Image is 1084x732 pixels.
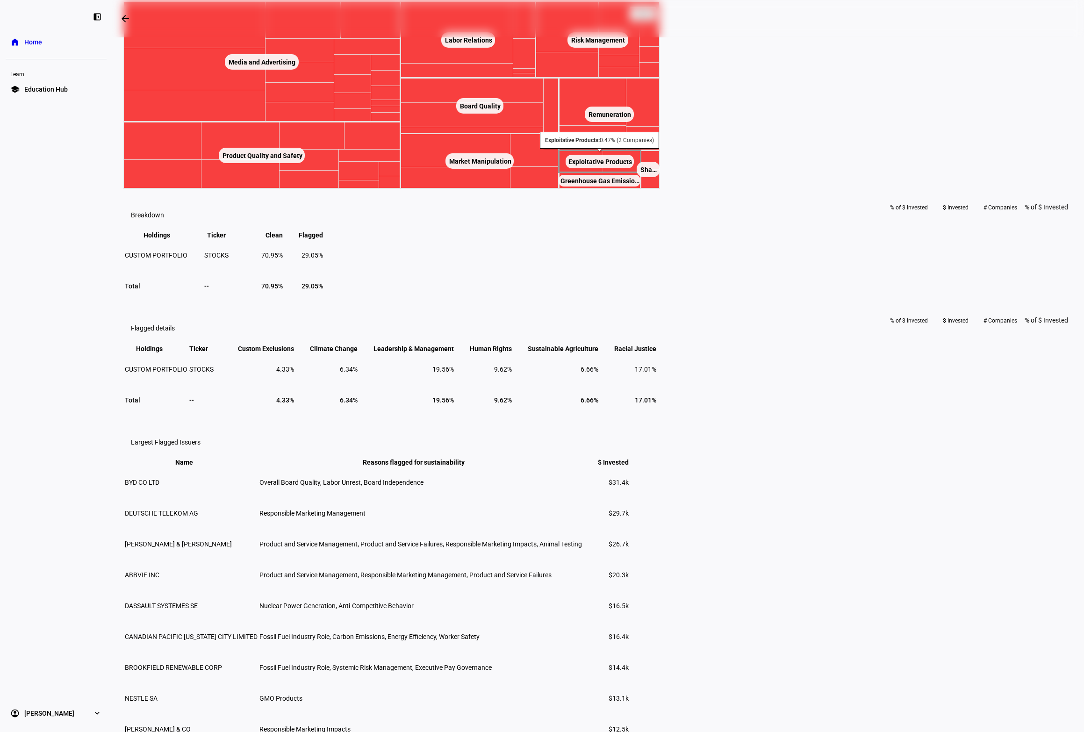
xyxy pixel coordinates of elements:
[976,313,1025,328] button: # Companies
[125,251,187,259] span: CUSTOM PORTFOLIO
[93,12,102,22] eth-mat-symbol: left_panel_close
[224,344,294,353] span: Custom Exclusions
[10,709,20,718] eth-mat-symbol: account_circle
[943,200,969,215] span: $ Invested
[583,498,629,528] td: $29.7k
[584,459,629,466] span: $ Invested
[175,459,207,466] span: Name
[259,664,492,671] span: Fossil Fuel Industry Role, Systemic Risk Management, Executive Pay Governance
[259,695,302,702] span: GMO Products
[302,251,323,259] span: 29.05%
[976,200,1025,215] button: # Companies
[494,366,512,373] span: 9.62%
[24,85,68,94] span: Education Hub
[6,33,107,51] a: homeHome
[24,37,42,47] span: Home
[460,102,501,110] text: Board Quality
[359,344,454,353] span: Leadership & Management
[494,396,512,404] span: 9.62%
[131,438,201,446] eth-data-table-title: Largest Flagged Issuers
[259,602,414,610] span: Nuclear Power Generation, Anti-Competitive Behavior
[125,479,159,486] span: BYD CO LTD
[560,177,639,185] text: Greenhouse Gas Emissio…
[229,58,295,66] text: Media and Advertising
[259,510,366,517] span: Responsible Marketing Management
[581,366,598,373] span: 6.66%
[514,344,598,353] span: Sustainable Agriculture
[259,571,552,579] span: Product and Service Management, Responsible Marketing Management, Product and Service Failures
[120,13,131,24] mat-icon: arrow_backwards
[223,152,303,159] text: Product Quality and Safety
[204,282,209,290] span: --
[363,459,479,466] span: Reasons flagged for sustainability
[581,396,598,404] span: 6.66%
[890,313,928,328] span: % of $ Invested
[125,540,232,548] span: [PERSON_NAME] & [PERSON_NAME]
[259,633,480,640] span: Fossil Fuel Industry Role, Carbon Emissions, Energy Efficiency, Worker Safety
[600,344,656,353] span: Racial Justice
[943,313,969,328] span: $ Invested
[340,396,358,404] span: 6.34%
[583,560,629,590] td: $20.3k
[635,366,656,373] span: 17.01%
[890,200,928,215] span: % of $ Invested
[189,366,214,373] span: STOCKS
[445,36,492,44] text: Labor Relations
[935,200,976,215] button: $ Invested
[983,313,1017,328] span: # Companies
[935,313,976,328] button: $ Invested
[24,709,74,718] span: [PERSON_NAME]
[883,200,935,215] button: % of $ Invested
[6,67,107,80] div: Learn
[276,366,294,373] span: 4.33%
[259,479,424,486] span: Overall Board Quality, Labor Unrest, Board Independence
[261,251,283,259] span: 70.95%
[276,396,294,404] span: 4.33%
[432,366,454,373] span: 19.56%
[144,231,184,239] span: Holdings
[571,36,625,44] text: Risk Management
[296,344,358,353] span: Climate Change
[583,467,629,497] td: $31.4k
[125,602,198,610] span: DASSAULT SYSTEMES SE
[251,231,283,239] span: Clean
[125,633,258,640] span: CANADIAN PACIFIC [US_STATE] CITY LIMITED
[189,344,222,353] span: Ticker
[125,664,222,671] span: BROOKFIELD RENEWABLE CORP
[583,683,629,713] td: $13.1k
[10,37,20,47] eth-mat-symbol: home
[204,251,229,259] span: STOCKS
[635,396,656,404] span: 17.01%
[883,313,935,328] button: % of $ Invested
[131,324,175,332] eth-data-table-title: Flagged details
[983,200,1017,215] span: # Companies
[449,158,511,165] text: Market Manipulation
[1025,316,1068,324] span: % of $ Invested
[583,591,629,621] td: $16.5k
[640,166,657,173] text: Sha…
[10,85,20,94] eth-mat-symbol: school
[432,396,454,404] span: 19.56%
[456,344,512,353] span: Human Rights
[93,709,102,718] eth-mat-symbol: expand_more
[583,622,629,652] td: $16.4k
[285,231,323,239] span: Flagged
[131,211,164,219] eth-data-table-title: Breakdown
[125,396,140,404] span: Total
[125,571,159,579] span: ABBVIE INC
[583,653,629,682] td: $14.4k
[125,366,187,373] span: CUSTOM PORTFOLIO
[261,282,283,290] span: 70.95%
[125,282,140,290] span: Total
[302,282,323,290] span: 29.05%
[189,396,194,404] span: --
[340,366,358,373] span: 6.34%
[125,695,158,702] span: NESTLE SA
[1025,203,1068,211] span: % of $ Invested
[136,344,177,353] span: Holdings
[589,111,631,118] text: Remuneration
[207,231,240,239] span: Ticker
[583,529,629,559] td: $26.7k
[259,540,582,548] span: Product and Service Management, Product and Service Failures, Responsible Marketing Impacts, Anim...
[125,510,198,517] span: DEUTSCHE TELEKOM AG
